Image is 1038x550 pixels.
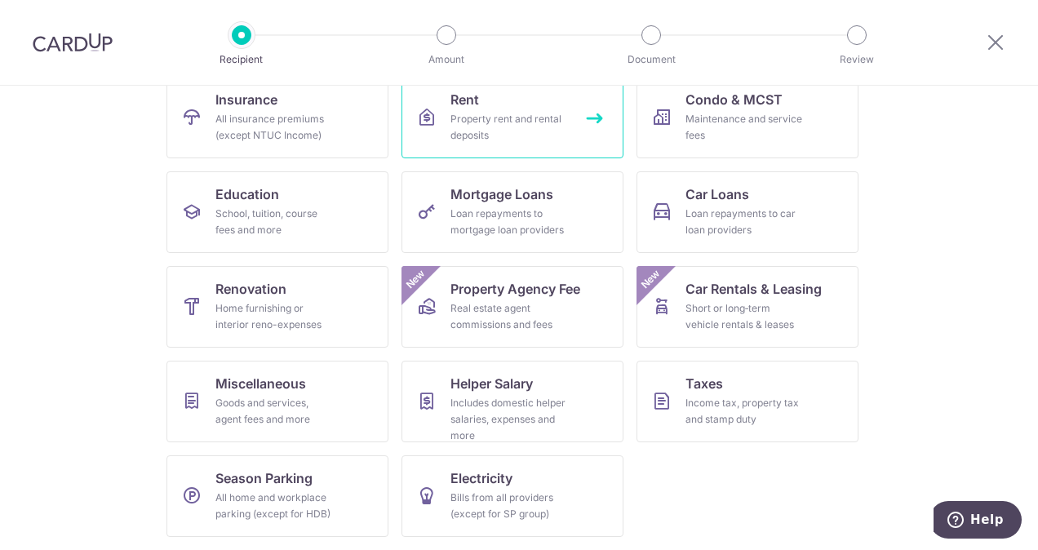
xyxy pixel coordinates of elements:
span: Season Parking [215,468,313,488]
div: Property rent and rental deposits [450,111,568,144]
div: Bills from all providers (except for SP group) [450,490,568,522]
div: Includes domestic helper salaries, expenses and more [450,395,568,444]
a: RenovationHome furnishing or interior reno-expenses [166,266,388,348]
a: Car Rentals & LeasingShort or long‑term vehicle rentals & leasesNew [637,266,858,348]
span: Insurance [215,90,277,109]
div: Goods and services, agent fees and more [215,395,333,428]
a: InsuranceAll insurance premiums (except NTUC Income) [166,77,388,158]
a: Helper SalaryIncludes domestic helper salaries, expenses and more [401,361,623,442]
span: Renovation [215,279,286,299]
span: Condo & MCST [685,90,783,109]
a: Property Agency FeeReal estate agent commissions and feesNew [401,266,623,348]
span: Helper Salary [450,374,533,393]
a: TaxesIncome tax, property tax and stamp duty [637,361,858,442]
span: Property Agency Fee [450,279,580,299]
a: ElectricityBills from all providers (except for SP group) [401,455,623,537]
p: Recipient [181,51,302,68]
span: Education [215,184,279,204]
a: Condo & MCSTMaintenance and service fees [637,77,858,158]
a: Car LoansLoan repayments to car loan providers [637,171,858,253]
div: Home furnishing or interior reno-expenses [215,300,333,333]
a: RentProperty rent and rental deposits [401,77,623,158]
span: Taxes [685,374,723,393]
a: Season ParkingAll home and workplace parking (except for HDB) [166,455,388,537]
p: Amount [386,51,507,68]
span: Mortgage Loans [450,184,553,204]
a: MiscellaneousGoods and services, agent fees and more [166,361,388,442]
iframe: Opens a widget where you can find more information [934,501,1022,542]
span: Electricity [450,468,512,488]
div: Loan repayments to mortgage loan providers [450,206,568,238]
div: All home and workplace parking (except for HDB) [215,490,333,522]
div: Income tax, property tax and stamp duty [685,395,803,428]
div: Maintenance and service fees [685,111,803,144]
span: Car Rentals & Leasing [685,279,822,299]
span: Miscellaneous [215,374,306,393]
div: School, tuition, course fees and more [215,206,333,238]
div: Real estate agent commissions and fees [450,300,568,333]
div: Loan repayments to car loan providers [685,206,803,238]
p: Review [796,51,917,68]
span: New [402,266,429,293]
p: Document [591,51,712,68]
a: EducationSchool, tuition, course fees and more [166,171,388,253]
div: Short or long‑term vehicle rentals & leases [685,300,803,333]
img: CardUp [33,33,113,52]
div: All insurance premiums (except NTUC Income) [215,111,333,144]
span: Car Loans [685,184,749,204]
span: Rent [450,90,479,109]
a: Mortgage LoansLoan repayments to mortgage loan providers [401,171,623,253]
span: New [637,266,664,293]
